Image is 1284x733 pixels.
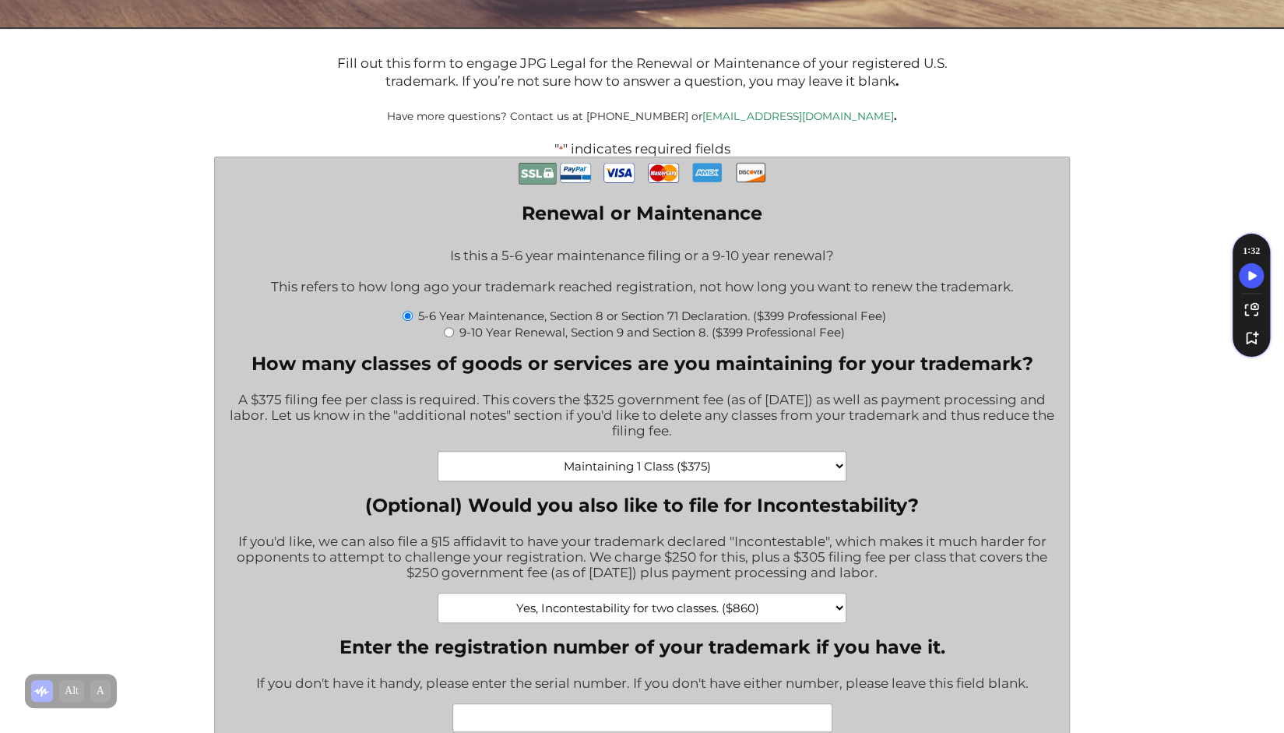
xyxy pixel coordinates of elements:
[895,73,899,89] b: .
[648,157,679,189] img: MasterCard
[227,382,1057,451] div: A $375 filing fee per class is required. This covers the $325 government fee (as of [DATE]) as we...
[691,157,723,188] img: AmEx
[167,141,1117,157] p: " " indicates required fields
[334,55,951,91] p: Fill out this form to engage JPG Legal for the Renewal or Maintenance of your registered U.S. tra...
[227,352,1057,375] label: How many classes of goods or services are you maintaining for your trademark?
[560,157,591,189] img: PayPal
[522,202,762,224] legend: Renewal or Maintenance
[459,325,845,340] label: 9-10 Year Renewal, Section 9 and Section 8. ($399 Professional Fee)
[227,238,1057,307] div: Is this a 5-6 year maintenance filing or a 9-10 year renewal? This refers to how long ago your tr...
[518,157,557,189] img: Secure Payment with SSL
[387,110,897,122] small: Have more questions? Contact us at [PHONE_NUMBER] or
[603,157,635,189] img: Visa
[894,110,897,122] b: .
[227,494,1057,516] label: (Optional) Would you also like to file for Incontestability?
[702,110,894,122] a: [EMAIL_ADDRESS][DOMAIN_NAME]
[227,523,1057,593] div: If you'd like, we can also file a §15 affidavit to have your trademark declared "Incontestable", ...
[256,665,1029,703] div: If you don't have it handy, please enter the serial number. If you don't have either number, plea...
[418,308,886,323] label: 5-6 Year Maintenance, Section 8 or Section 71 Declaration. ($399 Professional Fee)
[735,157,766,187] img: Discover
[256,636,1029,658] label: Enter the registration number of your trademark if you have it.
